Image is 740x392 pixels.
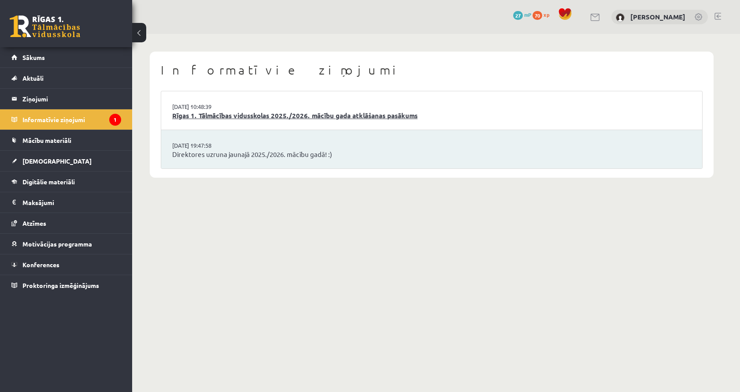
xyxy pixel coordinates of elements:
a: [DEMOGRAPHIC_DATA] [11,151,121,171]
span: 27 [513,11,523,20]
i: 1 [109,114,121,126]
span: Mācību materiāli [22,136,71,144]
a: Konferences [11,254,121,275]
span: Proktoringa izmēģinājums [22,281,99,289]
img: Aleksandrs Demidenko [616,13,625,22]
a: Rīgas 1. Tālmācības vidusskolas 2025./2026. mācību gada atklāšanas pasākums [172,111,691,121]
a: Proktoringa izmēģinājums [11,275,121,295]
h1: Informatīvie ziņojumi [161,63,703,78]
a: 70 xp [533,11,554,18]
span: Digitālie materiāli [22,178,75,186]
span: Sākums [22,53,45,61]
span: mP [524,11,531,18]
a: 27 mP [513,11,531,18]
a: [PERSON_NAME] [630,12,685,21]
a: Digitālie materiāli [11,172,121,192]
a: Aktuāli [11,68,121,88]
a: [DATE] 10:48:39 [172,102,238,111]
legend: Informatīvie ziņojumi [22,109,121,130]
a: Ziņojumi [11,89,121,109]
a: [DATE] 19:47:58 [172,141,238,150]
a: Rīgas 1. Tālmācības vidusskola [10,15,80,37]
span: [DEMOGRAPHIC_DATA] [22,157,92,165]
a: Motivācijas programma [11,234,121,254]
a: Informatīvie ziņojumi1 [11,109,121,130]
span: 70 [533,11,542,20]
a: Atzīmes [11,213,121,233]
legend: Maksājumi [22,192,121,213]
a: Mācību materiāli [11,130,121,150]
legend: Ziņojumi [22,89,121,109]
span: Motivācijas programma [22,240,92,248]
span: Aktuāli [22,74,44,82]
a: Maksājumi [11,192,121,213]
span: xp [544,11,549,18]
a: Sākums [11,47,121,67]
a: Direktores uzruna jaunajā 2025./2026. mācību gadā! :) [172,149,691,160]
span: Konferences [22,261,59,269]
span: Atzīmes [22,219,46,227]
